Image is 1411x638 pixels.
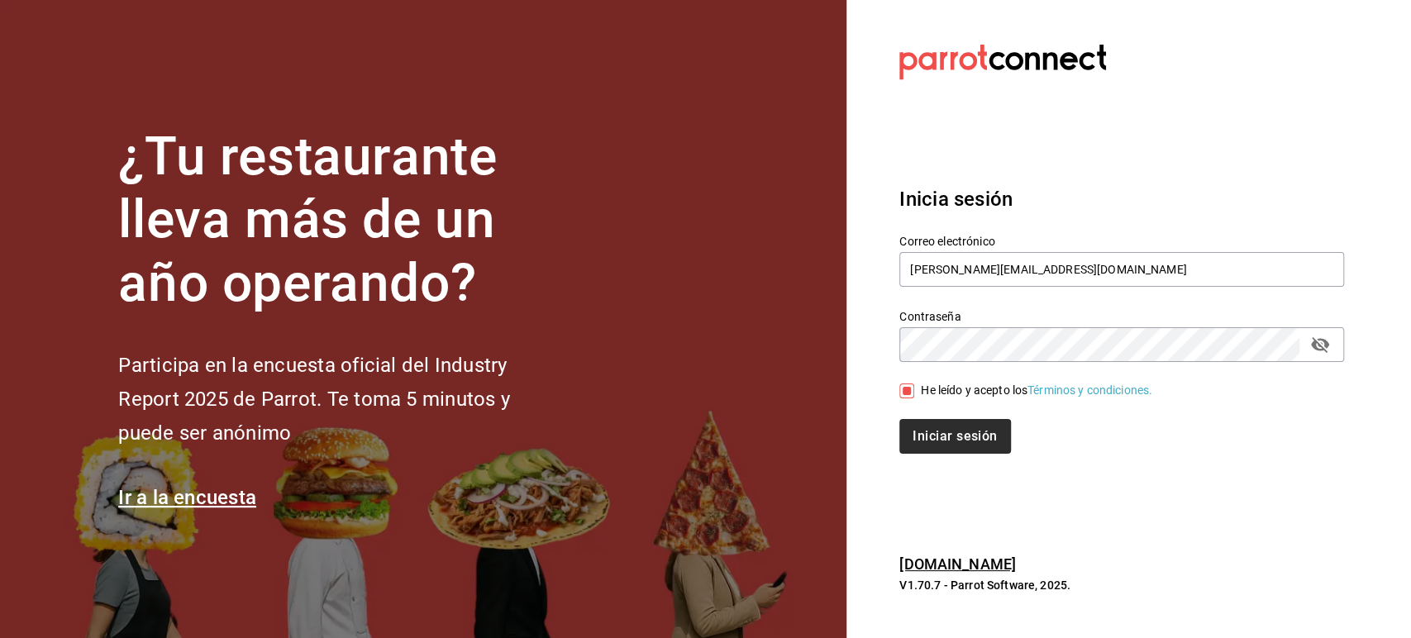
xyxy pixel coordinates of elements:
[899,419,1010,454] button: Iniciar sesión
[899,310,1344,321] label: Contraseña
[118,126,565,316] h1: ¿Tu restaurante lleva más de un año operando?
[899,555,1016,573] a: [DOMAIN_NAME]
[899,252,1344,287] input: Ingresa tu correo electrónico
[899,235,1344,246] label: Correo electrónico
[118,486,256,509] a: Ir a la encuesta
[921,382,1152,399] div: He leído y acepto los
[899,577,1344,593] p: V1.70.7 - Parrot Software, 2025.
[1306,331,1334,359] button: passwordField
[118,349,565,450] h2: Participa en la encuesta oficial del Industry Report 2025 de Parrot. Te toma 5 minutos y puede se...
[1027,383,1152,397] a: Términos y condiciones.
[899,184,1344,214] h3: Inicia sesión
